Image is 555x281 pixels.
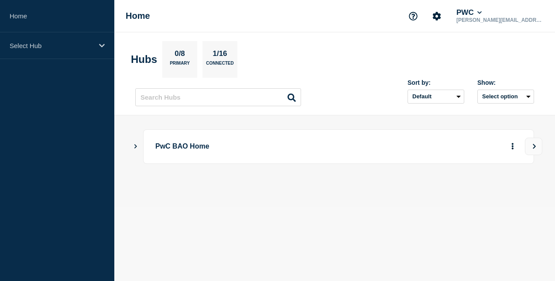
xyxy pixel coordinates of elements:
h2: Hubs [131,53,157,66]
input: Search Hubs [135,88,301,106]
p: PwC BAO Home [155,139,471,155]
div: Sort by: [408,79,464,86]
p: [PERSON_NAME][EMAIL_ADDRESS][DOMAIN_NAME] [455,17,545,23]
div: Show: [477,79,534,86]
p: Primary [170,61,190,70]
button: View [525,138,542,155]
h1: Home [126,11,150,21]
button: Account settings [428,7,446,25]
button: Show Connected Hubs [134,143,138,150]
button: More actions [507,139,518,155]
p: Select Hub [10,42,93,49]
p: 0/8 [171,49,188,61]
p: Connected [206,61,233,70]
button: Support [404,7,422,25]
p: 1/16 [209,49,230,61]
button: Select option [477,90,534,104]
select: Sort by [408,90,464,104]
button: PWC [455,8,483,17]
